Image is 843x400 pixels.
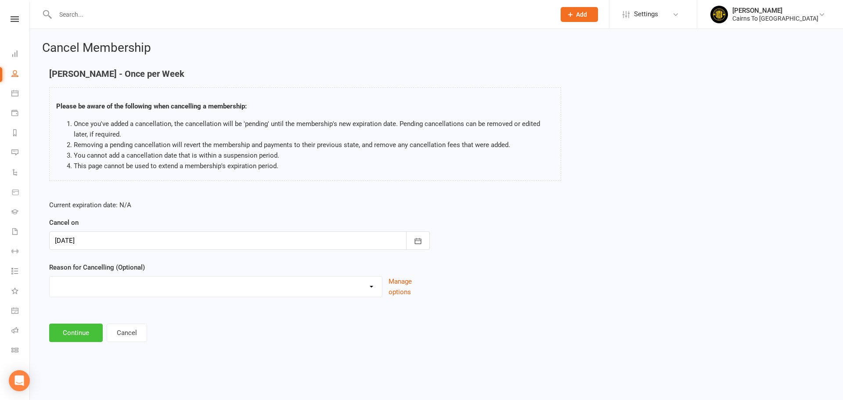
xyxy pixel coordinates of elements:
strong: Please be aware of the following when cancelling a membership: [56,102,247,110]
img: thumb_image1727132034.png [710,6,728,23]
span: Settings [634,4,658,24]
button: Add [561,7,598,22]
input: Search... [53,8,550,21]
li: Removing a pending cancellation will revert the membership and payments to their previous state, ... [74,140,554,150]
a: Roll call kiosk mode [11,321,29,341]
a: Class kiosk mode [11,341,29,361]
a: Dashboard [11,45,29,65]
button: Continue [49,324,103,342]
a: General attendance kiosk mode [11,302,29,321]
a: Reports [11,124,29,144]
button: Cancel [107,324,147,342]
li: This page cannot be used to extend a membership's expiration period. [74,161,554,171]
div: [PERSON_NAME] [732,7,818,14]
div: Open Intercom Messenger [9,370,30,391]
span: Add [576,11,587,18]
a: Payments [11,104,29,124]
a: Product Sales [11,183,29,203]
a: Calendar [11,84,29,104]
h2: Cancel Membership [42,41,831,55]
li: Once you've added a cancellation, the cancellation will be 'pending' until the membership's new e... [74,119,554,140]
label: Reason for Cancelling (Optional) [49,262,145,273]
h4: [PERSON_NAME] - Once per Week [49,69,561,79]
a: What's New [11,282,29,302]
label: Cancel on [49,217,79,228]
button: Manage options [389,276,430,297]
li: You cannot add a cancellation date that is within a suspension period. [74,150,554,161]
p: Current expiration date: N/A [49,200,430,210]
div: Cairns To [GEOGRAPHIC_DATA] [732,14,818,22]
a: People [11,65,29,84]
